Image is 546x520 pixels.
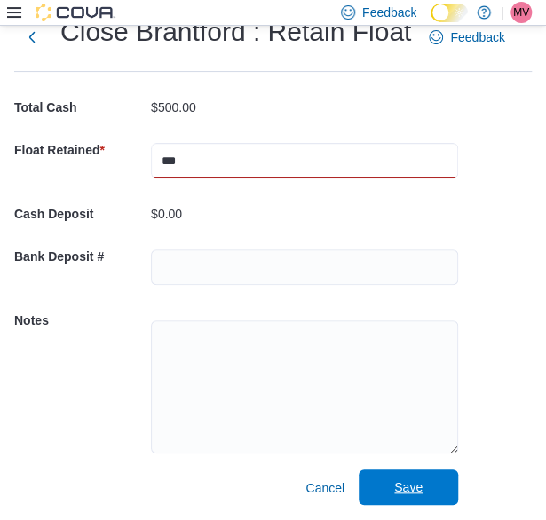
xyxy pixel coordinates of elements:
[513,2,529,23] span: MV
[298,470,352,506] button: Cancel
[14,20,50,55] button: Next
[500,2,503,23] p: |
[394,478,423,496] span: Save
[422,20,511,55] a: Feedback
[431,4,468,22] input: Dark Mode
[450,28,504,46] span: Feedback
[151,100,196,114] p: $500.00
[362,4,416,21] span: Feedback
[359,469,458,505] button: Save
[60,14,411,50] h1: Close Brantford : Retain Float
[510,2,532,23] div: Melanie Vape
[14,90,147,125] h5: Total Cash
[151,207,182,221] p: $0.00
[36,4,115,21] img: Cova
[14,132,147,168] h5: Float Retained
[14,196,147,232] h5: Cash Deposit
[14,239,147,274] h5: Bank Deposit #
[14,303,147,338] h5: Notes
[305,479,344,497] span: Cancel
